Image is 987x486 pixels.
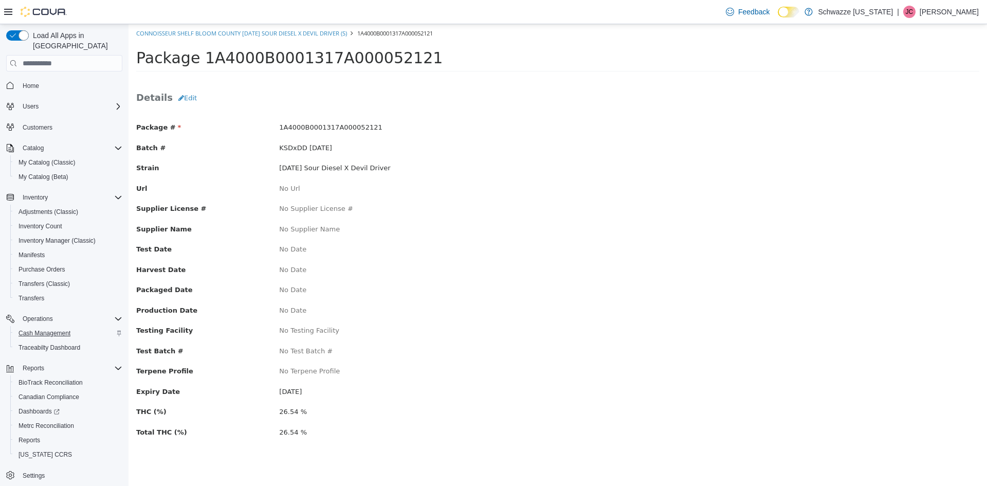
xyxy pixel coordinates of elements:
span: Home [19,79,122,92]
span: Inventory Count [14,220,122,232]
span: Washington CCRS [14,448,122,461]
span: THC (%) [8,384,38,391]
span: Batch # [8,120,37,128]
input: Dark Mode [778,7,799,17]
span: Users [19,100,122,113]
span: JC [906,6,913,18]
span: My Catalog (Beta) [14,171,122,183]
span: BioTrack Reconciliation [14,376,122,389]
button: My Catalog (Classic) [10,155,126,170]
span: Transfers (Classic) [19,280,70,288]
span: My Catalog (Classic) [14,156,122,169]
button: Home [2,78,126,93]
button: Canadian Compliance [10,390,126,404]
a: Home [19,80,43,92]
span: [DATE] [151,364,173,371]
span: Cash Management [19,329,70,337]
span: Reports [19,436,40,444]
a: Transfers (Classic) [14,278,74,290]
button: Catalog [19,142,48,154]
span: Total THC (%) [8,404,59,412]
button: Customers [2,120,126,135]
button: Operations [2,312,126,326]
span: Manifests [14,249,122,261]
a: Transfers [14,292,48,304]
button: Metrc Reconciliation [10,419,126,433]
button: My Catalog (Beta) [10,170,126,184]
button: Settings [2,468,126,483]
span: 26.54 % [151,404,178,412]
button: Purchase Orders [10,262,126,277]
span: Dashboards [14,405,122,418]
span: Production Date [8,282,69,290]
span: Adjustments (Classic) [14,206,122,218]
span: Settings [19,469,122,482]
a: Cash Management [14,327,75,339]
span: Inventory Manager (Classic) [14,235,122,247]
span: No Date [151,262,178,269]
button: Inventory [19,191,52,204]
span: Adjustments (Classic) [19,208,78,216]
span: BioTrack Reconciliation [19,379,83,387]
span: Packaged Date [8,262,64,269]
span: 1A4000B0001317A000052121 [229,5,304,13]
button: Cash Management [10,326,126,340]
div: Justin Cleer [903,6,916,18]
span: Harvest Date [8,242,57,249]
a: Reports [14,434,44,446]
a: Dashboards [14,405,64,418]
span: No Supplier License # [151,181,225,188]
span: Manifests [19,251,45,259]
span: No Date [151,282,178,290]
span: Cash Management [14,327,122,339]
span: Test Batch # [8,323,55,331]
span: Strain [8,140,30,148]
span: My Catalog (Classic) [19,158,76,167]
button: Transfers [10,291,126,305]
span: Inventory Manager (Classic) [19,237,96,245]
span: Traceabilty Dashboard [19,344,80,352]
a: Metrc Reconciliation [14,420,78,432]
a: Canadian Compliance [14,391,83,403]
a: My Catalog (Classic) [14,156,80,169]
span: Purchase Orders [14,263,122,276]
button: Catalog [2,141,126,155]
span: Reports [19,362,122,374]
span: Home [23,82,39,90]
span: Transfers [14,292,122,304]
span: No Terpene Profile [151,343,211,351]
a: Connoisseur Shelf Bloom County [DATE] Sour Diesel x Devil Driver (S) [8,5,218,13]
span: Users [23,102,39,111]
a: BioTrack Reconciliation [14,376,87,389]
button: Reports [10,433,126,447]
a: Manifests [14,249,49,261]
span: No Date [151,221,178,229]
span: Operations [23,315,53,323]
button: Inventory Manager (Classic) [10,233,126,248]
a: Customers [19,121,57,134]
span: No Supplier Name [151,201,211,209]
img: Cova [21,7,67,17]
span: Customers [19,121,122,134]
span: Package # [8,99,52,107]
button: Adjustments (Classic) [10,205,126,219]
span: Dashboards [19,407,60,416]
span: Load All Apps in [GEOGRAPHIC_DATA] [29,30,122,51]
button: Reports [19,362,48,374]
span: No Testing Facility [151,302,211,310]
span: Catalog [23,144,44,152]
span: Purchase Orders [19,265,65,274]
button: Users [19,100,43,113]
a: Adjustments (Classic) [14,206,82,218]
span: Feedback [738,7,770,17]
span: Inventory Count [19,222,62,230]
span: Metrc Reconciliation [14,420,122,432]
button: Users [2,99,126,114]
span: [DATE] Sour Diesel X Devil Driver [151,140,262,148]
a: Settings [19,470,49,482]
span: Transfers [19,294,44,302]
button: Reports [2,361,126,375]
span: No Test Batch # [151,323,204,331]
span: Supplier License # [8,181,78,188]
